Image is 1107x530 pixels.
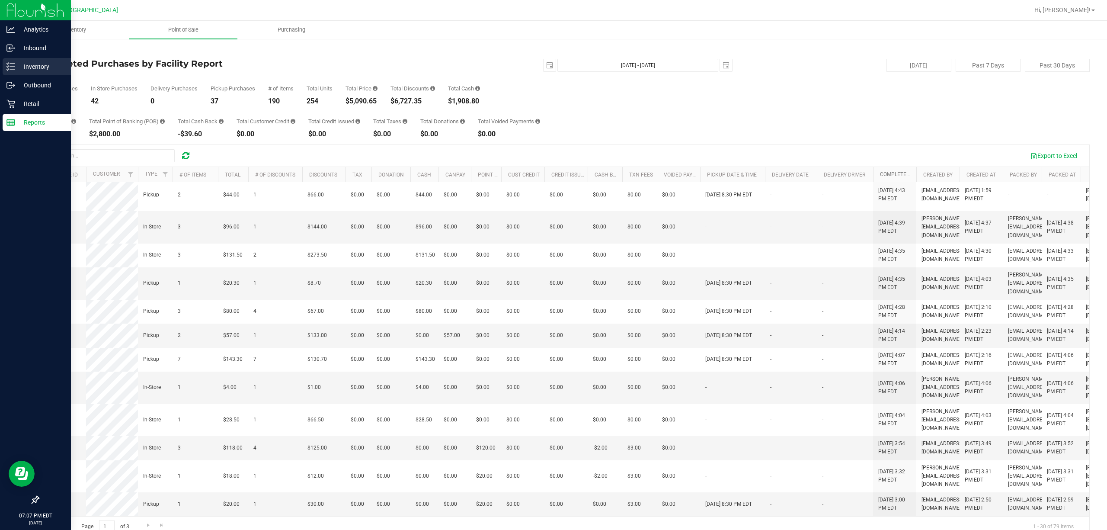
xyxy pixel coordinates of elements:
[178,251,181,259] span: 3
[253,191,256,199] span: 1
[705,279,752,287] span: [DATE] 8:30 PM EDT
[59,6,118,14] span: [GEOGRAPHIC_DATA]
[921,375,963,400] span: [PERSON_NAME][EMAIL_ADDRESS][DOMAIN_NAME]
[627,355,641,363] span: $0.00
[307,191,324,199] span: $66.00
[956,59,1021,72] button: Past 7 Days
[178,131,224,138] div: -$39.60
[444,191,457,199] span: $0.00
[707,172,757,178] a: Pickup Date & Time
[627,279,641,287] span: $0.00
[237,131,295,138] div: $0.00
[878,351,911,368] span: [DATE] 4:07 PM EDT
[351,191,364,199] span: $0.00
[143,191,159,199] span: Pickup
[544,59,556,71] span: select
[506,251,520,259] span: $0.00
[886,59,951,72] button: [DATE]
[921,303,963,320] span: [EMAIL_ADDRESS][DOMAIN_NAME]
[268,86,294,91] div: # of Items
[377,191,390,199] span: $0.00
[223,355,243,363] span: $143.30
[593,251,606,259] span: $0.00
[478,131,540,138] div: $0.00
[223,307,240,315] span: $80.00
[921,327,963,344] span: [EMAIL_ADDRESS][DOMAIN_NAME]
[476,251,490,259] span: $0.00
[506,416,520,424] span: $0.00
[89,131,165,138] div: $2,800.00
[880,171,927,177] a: Completed At
[965,219,998,235] span: [DATE] 4:37 PM EDT
[403,119,407,124] i: Sum of the total taxes for all purchases in the date range.
[307,383,321,392] span: $1.00
[822,383,823,392] span: -
[965,327,998,344] span: [DATE] 2:23 PM EDT
[627,383,641,392] span: $0.00
[965,303,998,320] span: [DATE] 2:10 PM EDT
[157,26,210,34] span: Point of Sale
[6,100,15,108] inline-svg: Retail
[307,355,327,363] span: $130.70
[508,172,540,178] a: Cust Credit
[143,251,161,259] span: In-Store
[550,383,563,392] span: $0.00
[266,26,317,34] span: Purchasing
[921,247,963,263] span: [EMAIL_ADDRESS][DOMAIN_NAME]
[878,411,911,428] span: [DATE] 4:04 PM EDT
[921,351,963,368] span: [EMAIL_ADDRESS][DOMAIN_NAME]
[627,251,641,259] span: $0.00
[878,247,911,263] span: [DATE] 4:35 PM EDT
[593,191,606,199] span: $0.00
[445,172,465,178] a: CanPay
[965,247,998,263] span: [DATE] 4:30 PM EDT
[965,275,998,292] span: [DATE] 4:03 PM EDT
[662,331,675,340] span: $0.00
[1008,271,1050,296] span: [PERSON_NAME][EMAIL_ADDRESS][DOMAIN_NAME]
[822,279,823,287] span: -
[91,86,138,91] div: In Store Purchases
[705,331,752,340] span: [DATE] 8:30 PM EDT
[124,167,138,182] a: Filter
[268,98,294,105] div: 190
[178,416,181,424] span: 1
[878,186,911,203] span: [DATE] 4:43 PM EDT
[878,275,911,292] span: [DATE] 4:35 PM EDT
[476,191,490,199] span: $0.00
[390,98,435,105] div: $6,727.35
[1049,172,1076,178] a: Packed At
[878,327,911,344] span: [DATE] 4:14 PM EDT
[307,307,324,315] span: $67.00
[223,383,237,392] span: $4.00
[143,307,159,315] span: Pickup
[1008,351,1050,368] span: [EMAIL_ADDRESS][DOMAIN_NAME]
[627,223,641,231] span: $0.00
[160,119,165,124] i: Sum of the successful, non-voided point-of-banking payment transactions, both via payment termina...
[506,279,520,287] span: $0.00
[416,191,432,199] span: $44.00
[662,223,675,231] span: $0.00
[770,331,771,340] span: -
[662,251,675,259] span: $0.00
[478,119,540,124] div: Total Voided Payments
[770,191,771,199] span: -
[444,416,457,424] span: $0.00
[550,223,563,231] span: $0.00
[178,307,181,315] span: 3
[52,26,98,34] span: Inventory
[158,167,173,182] a: Filter
[377,223,390,231] span: $0.00
[965,411,998,428] span: [DATE] 4:03 PM EDT
[416,279,432,287] span: $20.30
[627,331,641,340] span: $0.00
[593,331,606,340] span: $0.00
[770,279,771,287] span: -
[1008,327,1050,344] span: [EMAIL_ADDRESS][DOMAIN_NAME]
[377,251,390,259] span: $0.00
[506,307,520,315] span: $0.00
[476,279,490,287] span: $0.00
[179,172,206,178] a: # of Items
[351,383,364,392] span: $0.00
[506,331,520,340] span: $0.00
[377,355,390,363] span: $0.00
